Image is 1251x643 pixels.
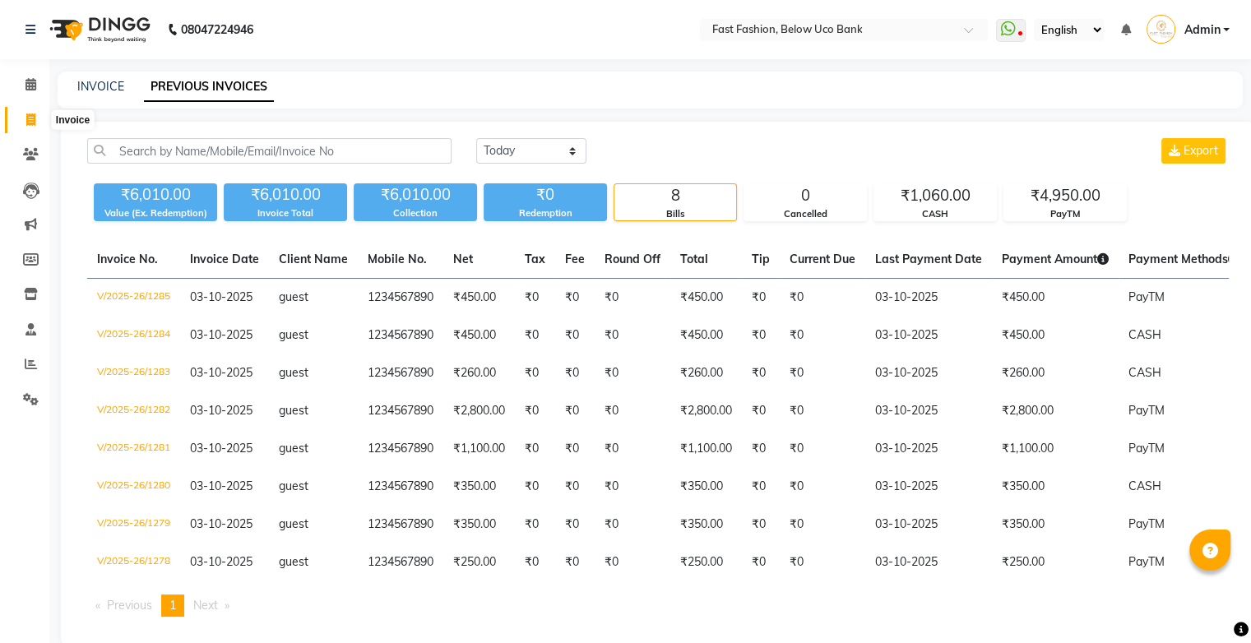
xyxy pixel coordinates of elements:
td: V/2025-26/1280 [87,468,180,506]
div: Cancelled [744,207,866,221]
span: Invoice No. [97,252,158,266]
span: 03-10-2025 [190,403,253,418]
span: PayTM [1128,516,1165,531]
td: ₹450.00 [443,317,515,354]
div: Invoice [52,110,94,130]
td: ₹0 [742,430,780,468]
td: ₹350.00 [670,468,742,506]
td: ₹350.00 [443,506,515,544]
div: ₹0 [484,183,607,206]
div: Bills [614,207,736,221]
span: Tax [525,252,545,266]
span: guest [279,516,308,531]
td: ₹450.00 [992,279,1119,317]
td: ₹0 [742,506,780,544]
td: ₹0 [595,279,670,317]
td: ₹2,800.00 [443,392,515,430]
span: Mobile No. [368,252,427,266]
td: ₹0 [595,468,670,506]
td: 03-10-2025 [865,506,992,544]
span: Fee [565,252,585,266]
img: Admin [1147,15,1175,44]
span: PayTM [1128,554,1165,569]
button: Export [1161,138,1226,164]
span: guest [279,403,308,418]
td: 1234567890 [358,279,443,317]
span: PayTM [1128,289,1165,304]
td: ₹0 [780,392,865,430]
td: 1234567890 [358,430,443,468]
td: ₹0 [515,317,555,354]
div: Invoice Total [224,206,347,220]
td: ₹450.00 [443,279,515,317]
td: ₹0 [780,354,865,392]
td: ₹0 [555,544,595,581]
span: 03-10-2025 [190,365,253,380]
td: V/2025-26/1281 [87,430,180,468]
span: guest [279,554,308,569]
td: ₹1,100.00 [443,430,515,468]
td: ₹0 [515,506,555,544]
span: Last Payment Date [875,252,982,266]
span: Client Name [279,252,348,266]
td: ₹0 [595,317,670,354]
td: ₹250.00 [443,544,515,581]
td: ₹2,800.00 [670,392,742,430]
span: Round Off [605,252,660,266]
td: ₹0 [780,468,865,506]
div: Redemption [484,206,607,220]
nav: Pagination [87,594,1229,617]
td: ₹0 [555,279,595,317]
td: ₹0 [595,354,670,392]
td: V/2025-26/1279 [87,506,180,544]
span: Export [1184,143,1218,158]
td: ₹350.00 [992,506,1119,544]
td: 03-10-2025 [865,279,992,317]
td: ₹260.00 [670,354,742,392]
td: ₹0 [555,430,595,468]
span: guest [279,327,308,342]
span: guest [279,289,308,304]
span: PayTM [1128,441,1165,456]
span: CASH [1128,479,1161,493]
td: ₹0 [595,392,670,430]
td: 1234567890 [358,468,443,506]
td: 1234567890 [358,392,443,430]
div: Value (Ex. Redemption) [94,206,217,220]
span: CASH [1128,327,1161,342]
td: ₹0 [555,354,595,392]
td: ₹0 [595,430,670,468]
td: ₹260.00 [443,354,515,392]
b: 08047224946 [181,7,253,53]
span: 03-10-2025 [190,479,253,493]
td: ₹1,100.00 [992,430,1119,468]
td: ₹0 [555,392,595,430]
input: Search by Name/Mobile/Email/Invoice No [87,138,452,164]
td: ₹450.00 [670,317,742,354]
td: ₹0 [742,317,780,354]
span: Current Due [790,252,855,266]
div: 0 [744,184,866,207]
td: ₹0 [780,430,865,468]
td: 03-10-2025 [865,354,992,392]
td: ₹0 [780,506,865,544]
span: 03-10-2025 [190,516,253,531]
td: ₹0 [780,317,865,354]
span: 03-10-2025 [190,327,253,342]
span: Payment Methods [1128,252,1239,266]
td: ₹450.00 [670,279,742,317]
td: ₹0 [742,392,780,430]
span: guest [279,365,308,380]
div: ₹6,010.00 [94,183,217,206]
td: ₹0 [555,468,595,506]
span: Payment Amount [1002,252,1109,266]
span: Next [193,598,218,613]
td: ₹2,800.00 [992,392,1119,430]
td: 1234567890 [358,354,443,392]
span: 03-10-2025 [190,289,253,304]
td: ₹260.00 [992,354,1119,392]
td: ₹450.00 [992,317,1119,354]
div: CASH [874,207,996,221]
span: 1 [169,598,176,613]
span: 03-10-2025 [190,441,253,456]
